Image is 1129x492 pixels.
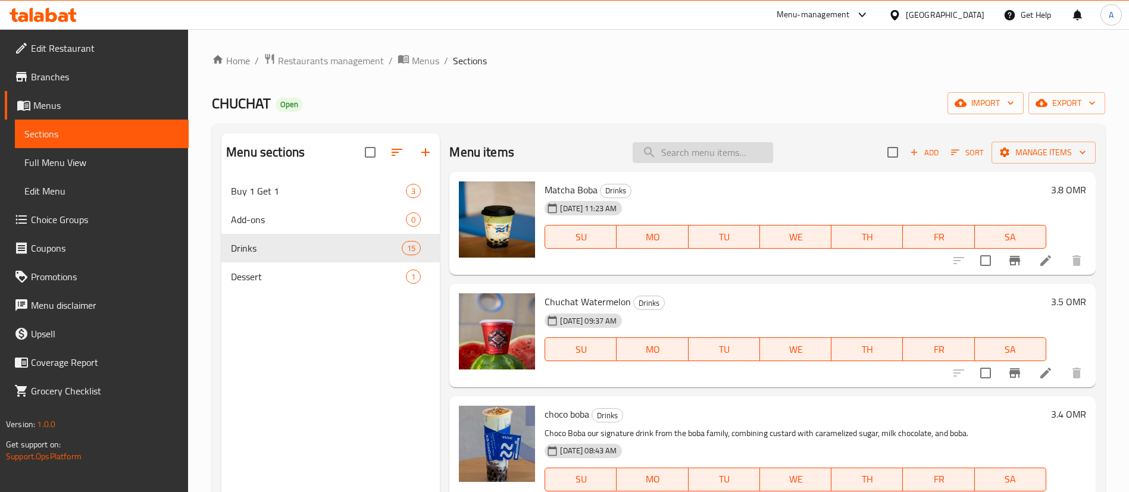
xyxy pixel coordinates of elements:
button: TU [689,468,760,491]
span: 3 [406,186,420,197]
span: SU [550,341,612,358]
a: Branches [5,62,189,91]
span: FR [908,228,969,246]
button: TU [689,225,760,249]
button: Add section [411,138,440,167]
a: Support.OpsPlatform [6,449,82,464]
span: 15 [402,243,420,254]
span: Upsell [31,327,179,341]
h6: 3.8 OMR [1051,181,1086,198]
div: Buy 1 Get 13 [221,177,440,205]
span: Drinks [231,241,402,255]
button: delete [1062,246,1091,275]
span: Select section [880,140,905,165]
button: WE [760,468,831,491]
span: Menus [412,54,439,68]
span: Buy 1 Get 1 [231,184,406,198]
img: Matcha Boba [459,181,535,258]
span: Restaurants management [278,54,384,68]
span: export [1038,96,1096,111]
div: Add-ons0 [221,205,440,234]
span: Promotions [31,269,179,284]
span: TH [836,228,898,246]
nav: breadcrumb [212,53,1105,68]
button: Sort [948,143,987,162]
button: Manage items [992,142,1096,164]
a: Home [212,54,250,68]
span: Chuchat Watermelon [545,293,631,311]
button: SA [975,468,1046,491]
span: Add-ons [231,212,406,227]
span: Drinks [634,296,664,310]
span: 1 [406,271,420,283]
div: Dessert1 [221,262,440,291]
span: [DATE] 09:37 AM [555,315,621,327]
button: TH [831,225,903,249]
button: Branch-specific-item [1000,359,1029,387]
span: Get support on: [6,437,61,452]
span: Grocery Checklist [31,384,179,398]
span: WE [765,471,827,488]
span: Select to update [973,361,998,386]
button: SU [545,225,617,249]
a: Upsell [5,319,189,348]
span: Sections [453,54,487,68]
button: Branch-specific-item [1000,246,1029,275]
a: Grocery Checklist [5,377,189,405]
span: WE [765,228,827,246]
span: Manage items [1001,145,1086,160]
button: Add [905,143,943,162]
span: [DATE] 11:23 AM [555,203,621,214]
span: Menu disclaimer [31,298,179,312]
img: Chuchat Watermelon [459,293,535,369]
button: FR [903,337,974,361]
span: import [957,96,1014,111]
nav: Menu sections [221,172,440,296]
a: Full Menu View [15,148,189,177]
span: Add [908,146,940,159]
span: SU [550,228,612,246]
span: TH [836,341,898,358]
a: Edit menu item [1039,366,1053,380]
span: SA [980,228,1042,246]
a: Coverage Report [5,348,189,377]
span: [DATE] 08:43 AM [555,445,621,456]
button: TH [831,337,903,361]
div: Open [276,98,303,112]
a: Edit Restaurant [5,34,189,62]
span: FR [908,341,969,358]
span: Open [276,99,303,109]
button: export [1028,92,1105,114]
div: items [406,212,421,227]
div: Drinks [592,408,623,422]
div: Menu-management [777,8,850,22]
div: Drinks15 [221,234,440,262]
li: / [255,54,259,68]
a: Coupons [5,234,189,262]
h2: Menu items [449,143,514,161]
button: TU [689,337,760,361]
span: Edit Menu [24,184,179,198]
span: Drinks [601,184,631,198]
span: 0 [406,214,420,225]
span: Drinks [592,409,623,422]
span: Version: [6,416,35,432]
button: WE [760,337,831,361]
span: Edit Restaurant [31,41,179,55]
h6: 3.4 OMR [1051,406,1086,422]
span: Select to update [973,248,998,273]
button: SU [545,337,617,361]
div: items [402,241,421,255]
span: Dessert [231,269,406,284]
button: FR [903,225,974,249]
span: Menus [33,98,179,112]
span: Sort items [943,143,992,162]
span: MO [621,228,683,246]
span: FR [908,471,969,488]
h6: 3.5 OMR [1051,293,1086,310]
